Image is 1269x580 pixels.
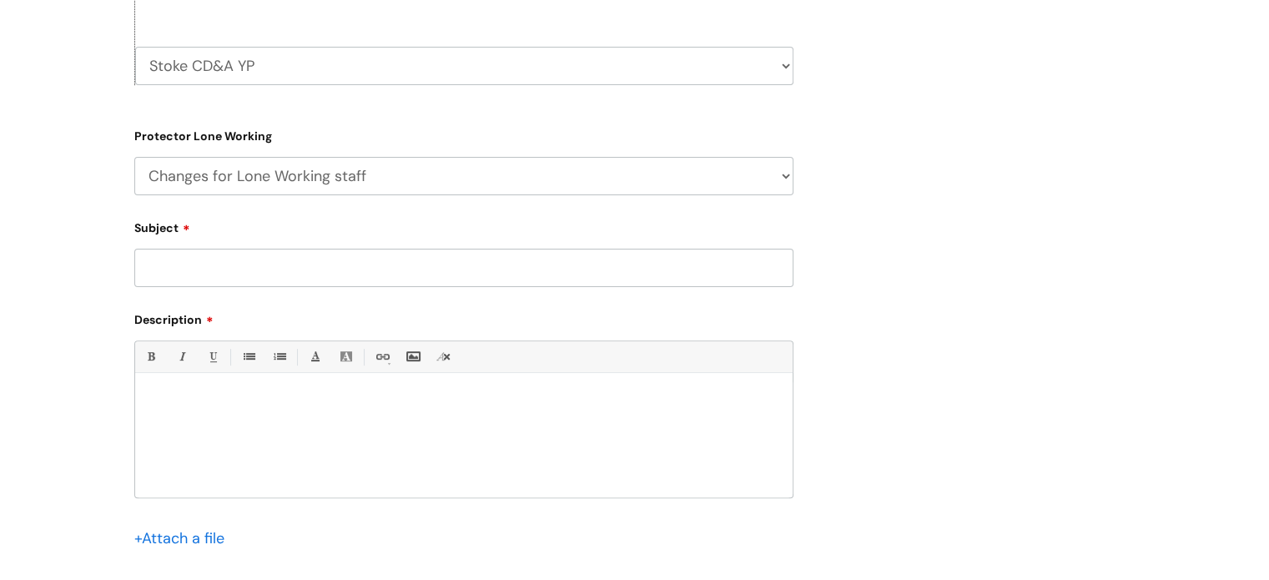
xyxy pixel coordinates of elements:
[269,346,290,367] a: 1. Ordered List (Ctrl-Shift-8)
[134,528,142,548] span: +
[202,346,223,367] a: Underline(Ctrl-U)
[433,346,454,367] a: Remove formatting (Ctrl-\)
[134,126,793,144] label: Protector Lone Working
[140,346,161,367] a: Bold (Ctrl-B)
[335,346,356,367] a: Back Color
[371,346,392,367] a: Link
[171,346,192,367] a: Italic (Ctrl-I)
[305,346,325,367] a: Font Color
[134,307,793,327] label: Description
[134,215,793,235] label: Subject
[134,525,234,552] div: Attach a file
[402,346,423,367] a: Insert Image...
[238,346,259,367] a: • Unordered List (Ctrl-Shift-7)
